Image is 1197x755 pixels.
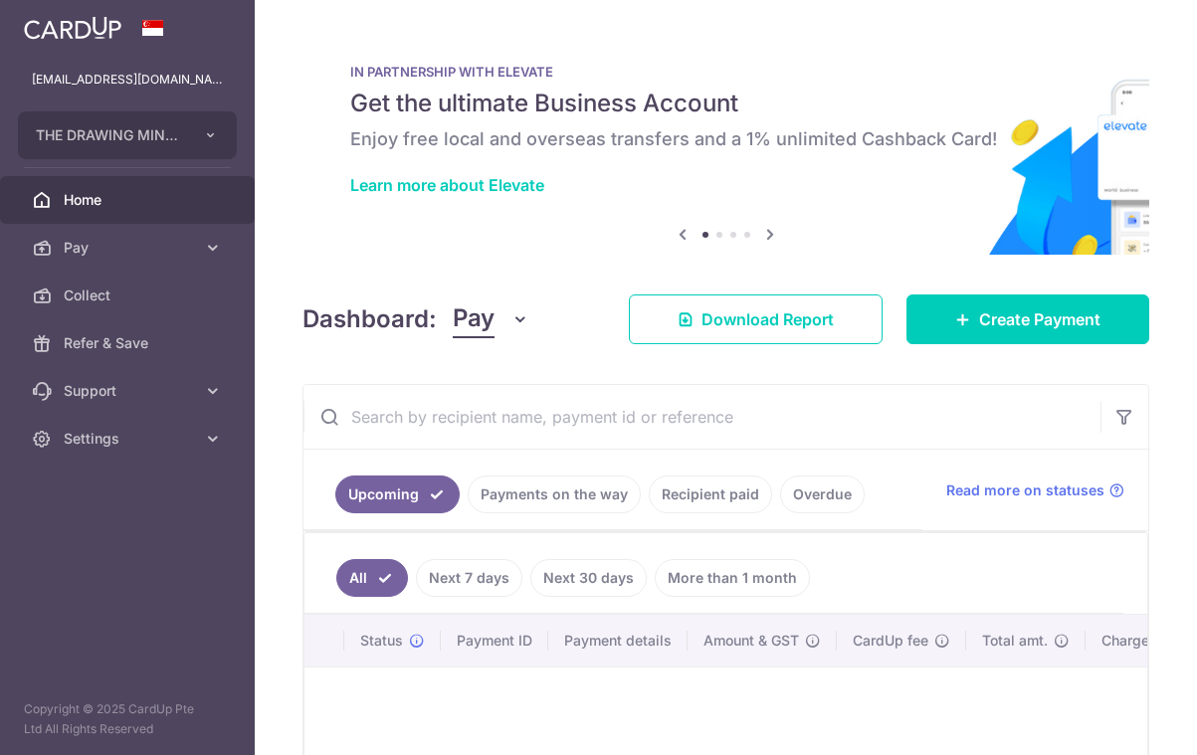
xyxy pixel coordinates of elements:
span: Collect [64,285,195,305]
a: All [336,559,408,597]
span: Amount & GST [703,631,799,651]
h6: Enjoy free local and overseas transfers and a 1% unlimited Cashback Card! [350,127,1101,151]
span: Status [360,631,403,651]
h5: Get the ultimate Business Account [350,88,1101,119]
a: Learn more about Elevate [350,175,544,195]
a: Next 7 days [416,559,522,597]
h4: Dashboard: [302,301,437,337]
a: Overdue [780,475,865,513]
a: Recipient paid [649,475,772,513]
span: Refer & Save [64,333,195,353]
a: Payments on the way [468,475,641,513]
span: Download Report [701,307,834,331]
button: Pay [453,300,529,338]
a: Next 30 days [530,559,647,597]
span: CardUp fee [853,631,928,651]
a: More than 1 month [655,559,810,597]
a: Upcoming [335,475,460,513]
img: CardUp [24,16,121,40]
a: Create Payment [906,294,1149,344]
a: Download Report [629,294,883,344]
span: Total amt. [982,631,1048,651]
button: THE DRAWING MINT PTE. LTD. [18,111,237,159]
span: Create Payment [979,307,1100,331]
span: Pay [453,300,495,338]
span: Pay [64,238,195,258]
span: Charge date [1101,631,1183,651]
span: THE DRAWING MINT PTE. LTD. [36,125,183,145]
th: Payment ID [441,615,548,666]
span: Settings [64,429,195,449]
iframe: Opens a widget where you can find more information [1069,695,1177,745]
p: IN PARTNERSHIP WITH ELEVATE [350,64,1101,80]
th: Payment details [548,615,688,666]
p: [EMAIL_ADDRESS][DOMAIN_NAME] [32,70,223,90]
span: Home [64,190,195,210]
span: Read more on statuses [946,480,1104,500]
img: Renovation banner [302,32,1149,255]
input: Search by recipient name, payment id or reference [303,385,1100,449]
a: Read more on statuses [946,480,1124,500]
span: Support [64,381,195,401]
